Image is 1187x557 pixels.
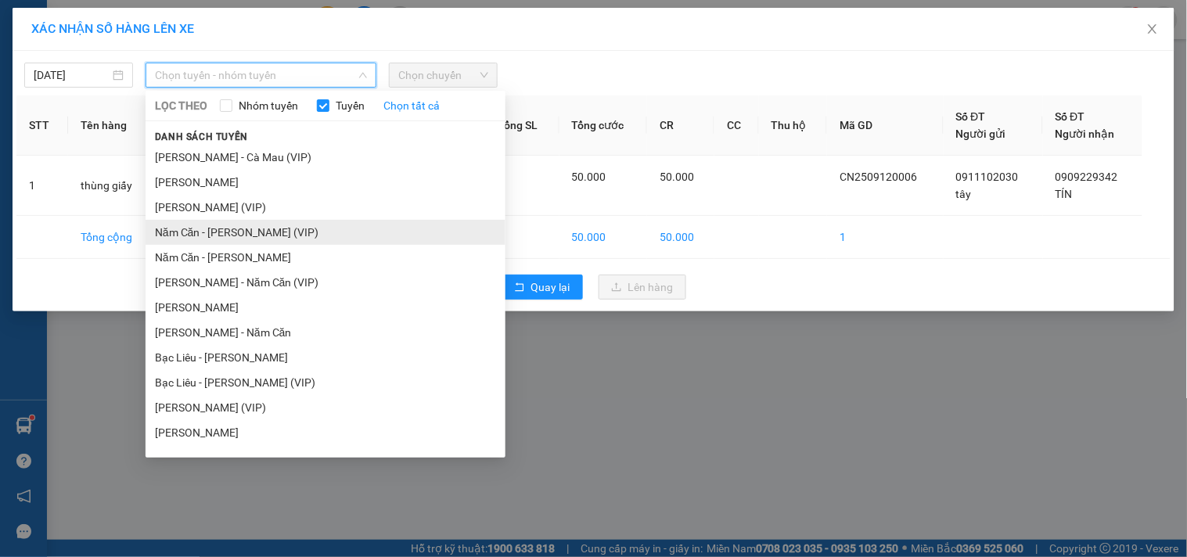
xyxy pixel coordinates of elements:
[759,95,827,156] th: Thu hộ
[16,95,68,156] th: STT
[559,95,647,156] th: Tổng cước
[146,295,505,320] li: [PERSON_NAME]
[68,156,155,216] td: thùng giấy
[358,70,368,80] span: down
[146,345,505,370] li: Bạc Liêu - [PERSON_NAME]
[146,220,505,245] li: Năm Căn - [PERSON_NAME] (VIP)
[146,395,505,420] li: [PERSON_NAME] (VIP)
[1056,110,1085,123] span: Số ĐT
[146,245,505,270] li: Năm Căn - [PERSON_NAME]
[146,445,505,470] li: [PERSON_NAME] - Hộ Phòng
[599,275,686,300] button: uploadLên hàng
[146,170,505,195] li: [PERSON_NAME]
[398,63,488,87] span: Chọn chuyến
[155,97,207,114] span: LỌC THEO
[956,171,1019,183] span: 0911102030
[146,320,505,345] li: [PERSON_NAME] - Năm Căn
[146,195,505,220] li: [PERSON_NAME] (VIP)
[1056,171,1118,183] span: 0909229342
[1056,188,1073,200] span: TÍN
[155,63,367,87] span: Chọn tuyến - nhóm tuyến
[514,282,525,294] span: rollback
[146,370,505,395] li: Bạc Liêu - [PERSON_NAME] (VIP)
[840,171,917,183] span: CN2509120006
[714,95,759,156] th: CC
[68,95,155,156] th: Tên hàng
[146,420,505,445] li: [PERSON_NAME]
[486,216,559,259] td: 1
[572,171,606,183] span: 50.000
[956,128,1006,140] span: Người gửi
[660,171,694,183] span: 50.000
[827,95,944,156] th: Mã GD
[68,216,155,259] td: Tổng cộng
[34,66,110,84] input: 12/09/2025
[647,216,714,259] td: 50.000
[1146,23,1159,35] span: close
[486,95,559,156] th: Tổng SL
[956,188,972,200] span: tây
[16,156,68,216] td: 1
[647,95,714,156] th: CR
[146,130,257,144] span: Danh sách tuyến
[383,97,440,114] a: Chọn tất cả
[827,216,944,259] td: 1
[146,145,505,170] li: [PERSON_NAME] - Cà Mau (VIP)
[502,275,583,300] button: rollbackQuay lại
[956,110,986,123] span: Số ĐT
[232,97,304,114] span: Nhóm tuyến
[31,21,194,36] span: XÁC NHẬN SỐ HÀNG LÊN XE
[531,278,570,296] span: Quay lại
[1131,8,1174,52] button: Close
[146,270,505,295] li: [PERSON_NAME] - Năm Căn (VIP)
[1056,128,1115,140] span: Người nhận
[329,97,371,114] span: Tuyến
[559,216,647,259] td: 50.000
